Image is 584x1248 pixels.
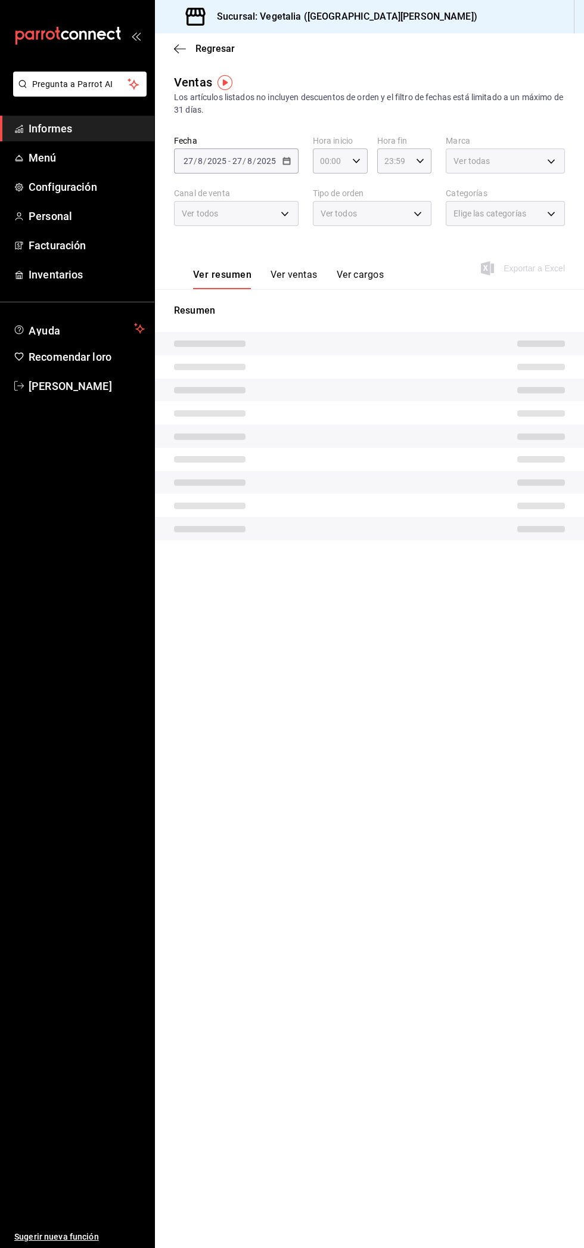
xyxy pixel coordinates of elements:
input: -- [247,156,253,166]
span: / [203,156,207,166]
font: Sugerir nueva función [14,1232,99,1241]
a: Pregunta a Parrot AI [8,86,147,99]
input: -- [197,156,203,166]
label: Tipo de orden [313,189,432,197]
span: Ver todos [182,208,218,219]
button: abrir_cajón_menú [131,31,141,41]
span: Regresar [195,43,235,54]
span: / [194,156,197,166]
font: Personal [29,210,72,222]
font: Recomendar loro [29,351,111,363]
span: - [228,156,231,166]
input: ---- [256,156,277,166]
button: Pregunta a Parrot AI [13,72,147,97]
span: Ver todos [321,208,357,219]
label: Hora inicio [313,137,368,145]
label: Hora fin [377,137,432,145]
div: Ventas [174,73,212,91]
button: Ver ventas [271,269,318,289]
button: Ver resumen [193,269,251,289]
input: -- [232,156,243,166]
font: Configuración [29,181,97,193]
h3: Sucursal: Vegetalia ([GEOGRAPHIC_DATA][PERSON_NAME]) [207,10,477,24]
p: Resumen [174,304,565,318]
font: Ayuda [29,324,61,337]
font: Informes [29,122,72,135]
font: Pregunta a Parrot AI [32,79,113,89]
label: Canal de venta [174,189,299,197]
font: Inventarios [29,268,83,281]
label: Categorías [446,189,565,197]
span: / [243,156,246,166]
span: Ver todas [453,155,490,167]
span: Elige las categorías [453,208,526,219]
button: Ver cargos [337,269,384,289]
button: Regresar [174,43,235,54]
label: Marca [446,137,565,145]
font: [PERSON_NAME] [29,380,112,392]
input: ---- [207,156,227,166]
input: -- [183,156,194,166]
label: Fecha [174,137,299,145]
img: Marcador de información sobre herramientas [218,75,232,90]
span: / [253,156,256,166]
font: Facturación [29,239,86,252]
div: Los artículos listados no incluyen descuentos de orden y el filtro de fechas está limitado a un m... [174,91,565,116]
font: Menú [29,151,57,164]
div: navigation tabs [193,269,384,289]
